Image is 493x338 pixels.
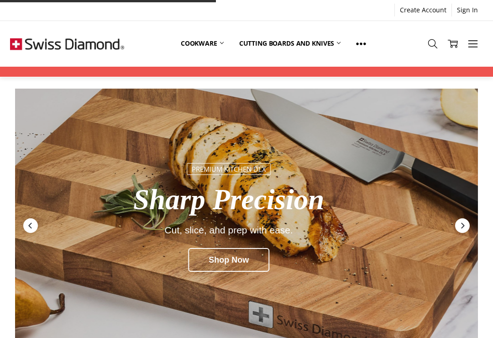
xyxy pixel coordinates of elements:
div: Premium Kitchen DLX [187,163,270,174]
a: Show All [348,33,374,54]
div: Shop Now [188,248,269,272]
a: Sign In [452,4,483,16]
div: Sharp Precision [60,184,397,216]
a: Cookware [173,33,231,53]
div: Previous [22,217,39,234]
div: Cut, slice, and prep with ease. [60,225,397,235]
a: Cutting boards and knives [231,33,349,53]
div: Next [454,217,471,234]
a: Create Account [395,4,451,16]
img: Free Shipping On Every Order [10,21,124,67]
